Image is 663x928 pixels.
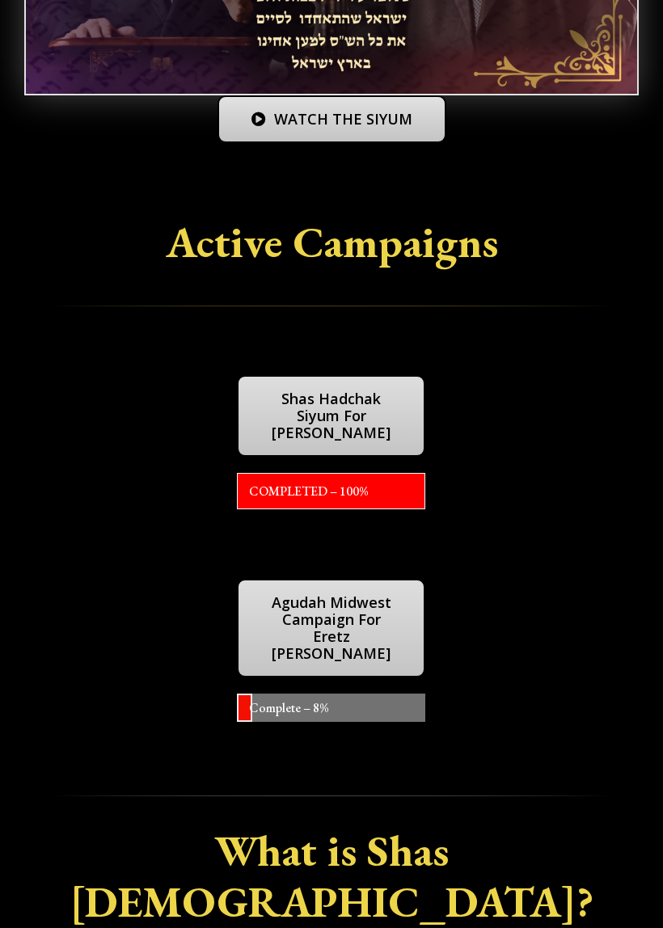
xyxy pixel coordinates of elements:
a: Agudah Midwest Campaign For Eretz [PERSON_NAME] [237,579,425,677]
a: WATCH THE SIYUM [217,95,446,143]
span: Active Campaigns [166,213,498,270]
span: 8% [313,698,329,715]
span: Complete – [249,698,310,715]
span: WATCH THE SIYUM [274,109,412,129]
span: 100% [340,482,369,499]
span: Shas Hadchak Siyum For [PERSON_NAME] [272,389,391,442]
span: Agudah Midwest Campaign For Eretz [PERSON_NAME] [272,593,391,663]
a: Shas Hadchak Siyum For [PERSON_NAME] [237,375,425,457]
span: COMPLETED – [249,482,337,499]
